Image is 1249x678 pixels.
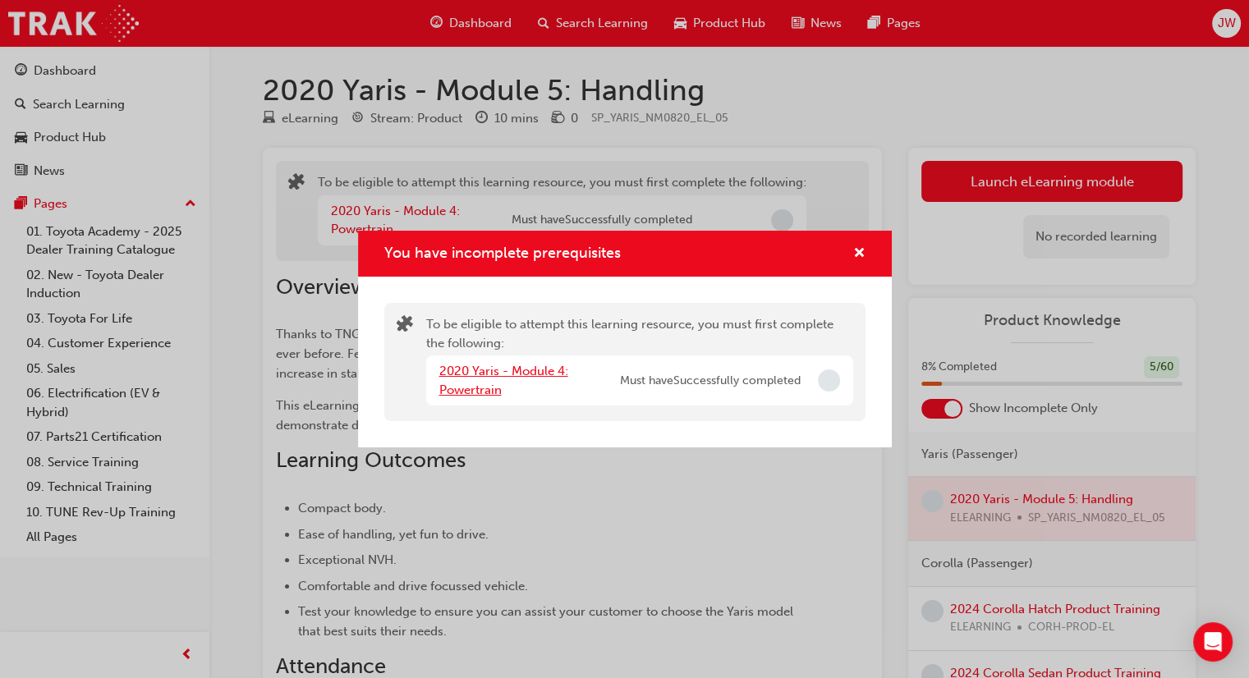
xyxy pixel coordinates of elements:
[426,315,853,409] div: To be eligible to attempt this learning resource, you must first complete the following:
[818,369,840,392] span: Incomplete
[620,372,801,391] span: Must have Successfully completed
[397,317,413,336] span: puzzle-icon
[1193,622,1233,662] div: Open Intercom Messenger
[853,244,866,264] button: cross-icon
[439,364,568,397] a: 2020 Yaris - Module 4: Powertrain
[384,244,621,262] span: You have incomplete prerequisites
[853,247,866,262] span: cross-icon
[358,231,892,448] div: You have incomplete prerequisites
